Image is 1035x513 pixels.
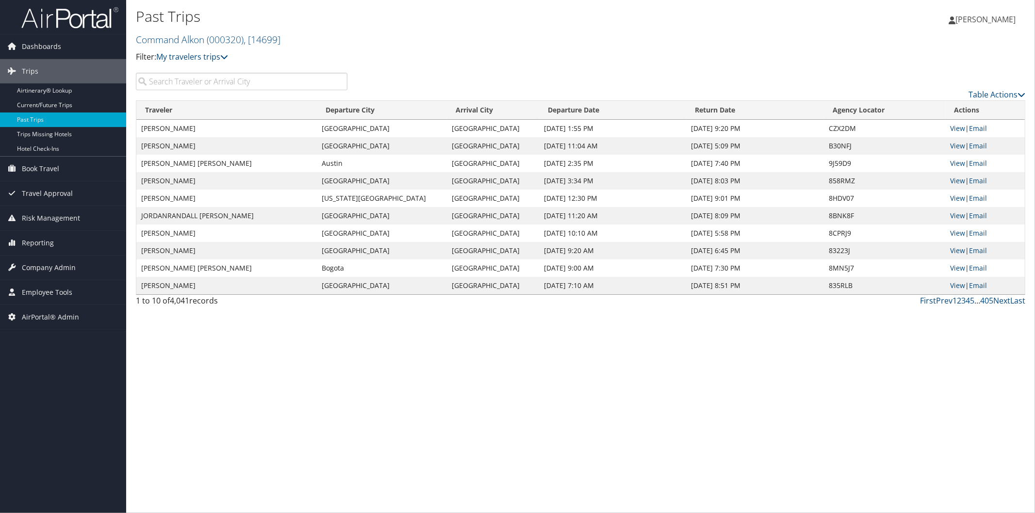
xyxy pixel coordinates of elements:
[969,263,987,273] a: Email
[156,51,228,62] a: My travelers trips
[687,259,824,277] td: [DATE] 7:30 PM
[540,190,687,207] td: [DATE] 12:30 PM
[969,89,1025,100] a: Table Actions
[970,295,974,306] a: 5
[687,224,824,242] td: [DATE] 5:58 PM
[969,176,987,185] a: Email
[244,33,280,46] span: , [ 14699 ]
[969,281,987,290] a: Email
[317,259,447,277] td: Bogota
[136,6,729,27] h1: Past Trips
[317,155,447,172] td: Austin
[540,155,687,172] td: [DATE] 2:35 PM
[447,120,539,137] td: [GEOGRAPHIC_DATA]
[540,137,687,155] td: [DATE] 11:04 AM
[950,124,965,133] a: View
[936,295,953,306] a: Prev
[447,190,539,207] td: [GEOGRAPHIC_DATA]
[824,224,945,242] td: 8CPRJ9
[136,207,317,224] td: JORDANRANDALL [PERSON_NAME]
[969,124,987,133] a: Email
[540,172,687,190] td: [DATE] 3:34 PM
[136,155,317,172] td: [PERSON_NAME] [PERSON_NAME]
[540,242,687,259] td: [DATE] 9:20 AM
[540,259,687,277] td: [DATE] 9:00 AM
[824,155,945,172] td: 9J59D9
[974,295,980,306] span: …
[824,120,945,137] td: CZX2DM
[969,246,987,255] a: Email
[22,59,38,83] span: Trips
[950,281,965,290] a: View
[317,137,447,155] td: [GEOGRAPHIC_DATA]
[317,190,447,207] td: [US_STATE][GEOGRAPHIC_DATA]
[447,277,539,294] td: [GEOGRAPHIC_DATA]
[969,159,987,168] a: Email
[540,277,687,294] td: [DATE] 7:10 AM
[447,155,539,172] td: [GEOGRAPHIC_DATA]
[950,141,965,150] a: View
[22,231,54,255] span: Reporting
[824,172,945,190] td: 858RMZ
[950,211,965,220] a: View
[687,242,824,259] td: [DATE] 6:45 PM
[687,277,824,294] td: [DATE] 8:51 PM
[824,137,945,155] td: B30NFJ
[980,295,993,306] a: 405
[824,242,945,259] td: 83223J
[136,259,317,277] td: [PERSON_NAME] [PERSON_NAME]
[447,172,539,190] td: [GEOGRAPHIC_DATA]
[21,6,118,29] img: airportal-logo.png
[961,295,966,306] a: 3
[136,33,280,46] a: Command Alkon
[447,101,539,120] th: Arrival City: activate to sort column ascending
[957,295,961,306] a: 2
[824,101,945,120] th: Agency Locator: activate to sort column ascending
[966,295,970,306] a: 4
[447,242,539,259] td: [GEOGRAPHIC_DATA]
[136,242,317,259] td: [PERSON_NAME]
[136,101,317,120] th: Traveler: activate to sort column ascending
[824,190,945,207] td: 8HDV07
[945,242,1025,259] td: |
[22,206,80,230] span: Risk Management
[969,141,987,150] a: Email
[22,181,73,206] span: Travel Approval
[950,228,965,238] a: View
[950,159,965,168] a: View
[687,137,824,155] td: [DATE] 5:09 PM
[136,172,317,190] td: [PERSON_NAME]
[824,207,945,224] td: 8BNK8F
[945,137,1025,155] td: |
[136,224,317,242] td: [PERSON_NAME]
[317,242,447,259] td: [GEOGRAPHIC_DATA]
[317,172,447,190] td: [GEOGRAPHIC_DATA]
[950,263,965,273] a: View
[687,101,824,120] th: Return Date: activate to sort column ascending
[945,155,1025,172] td: |
[540,224,687,242] td: [DATE] 10:10 AM
[920,295,936,306] a: First
[447,137,539,155] td: [GEOGRAPHIC_DATA]
[540,120,687,137] td: [DATE] 1:55 PM
[949,5,1025,34] a: [PERSON_NAME]
[136,73,347,90] input: Search Traveler or Arrival City
[317,120,447,137] td: [GEOGRAPHIC_DATA]
[969,228,987,238] a: Email
[969,211,987,220] a: Email
[687,155,824,172] td: [DATE] 7:40 PM
[824,259,945,277] td: 8MN5J7
[136,190,317,207] td: [PERSON_NAME]
[22,157,59,181] span: Book Travel
[955,14,1016,25] span: [PERSON_NAME]
[136,295,347,311] div: 1 to 10 of records
[993,295,1010,306] a: Next
[540,207,687,224] td: [DATE] 11:20 AM
[317,207,447,224] td: [GEOGRAPHIC_DATA]
[945,277,1025,294] td: |
[22,34,61,59] span: Dashboards
[687,120,824,137] td: [DATE] 9:20 PM
[1010,295,1025,306] a: Last
[317,101,447,120] th: Departure City: activate to sort column ascending
[945,259,1025,277] td: |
